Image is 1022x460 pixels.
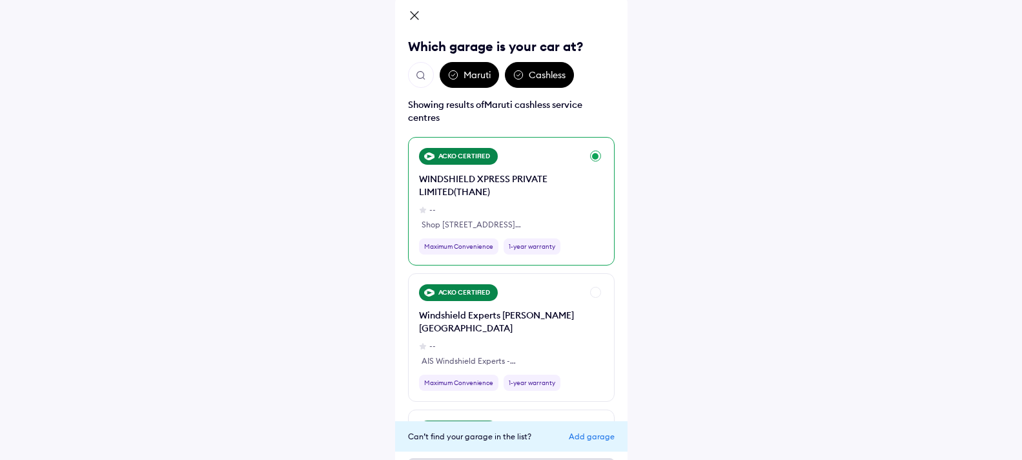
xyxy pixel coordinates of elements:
div: Add garage [569,432,615,441]
div: Maruti [440,62,499,88]
div: Shop [STREET_ADDRESS][PERSON_NAME][PERSON_NAME][PERSON_NAME] [422,219,579,231]
div: Which garage is your car at? [408,37,615,56]
button: Open search [408,62,434,88]
span: Can’t find your garage in the list? [408,432,531,441]
div: 1-year warranty [504,238,560,255]
div: -- [429,340,436,352]
div: Cashless [505,62,574,88]
div: AIS Windshield Experts - [GEOGRAPHIC_DATA], [PERSON_NAME], [GEOGRAPHIC_DATA], [GEOGRAPHIC_DATA] [... [422,355,579,367]
div: Maximum Convenience [419,238,498,255]
div: WINDSHIELD XPRESS PRIVATE LIMITED(THANE) [419,172,582,198]
img: acko [424,151,434,162]
div: Windshield Experts [PERSON_NAME][GEOGRAPHIC_DATA] [419,309,582,335]
img: star-grey.svg [419,206,427,214]
div: -- [429,204,436,216]
div: ACKO CERTIFIED [419,421,498,437]
div: ACKO CERTIFIED [419,284,498,301]
img: star-grey.svg [419,342,427,350]
img: search.svg [415,70,427,81]
div: Maximum Convenience [419,375,498,391]
div: ACKO CERTIFIED [419,148,498,165]
img: acko [424,287,434,298]
div: 1-year warranty [504,375,560,391]
div: Showing results of Maruti cashless service centres [408,98,615,124]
